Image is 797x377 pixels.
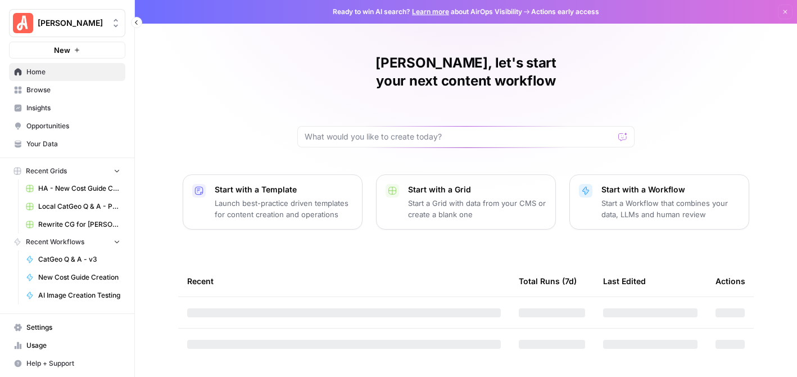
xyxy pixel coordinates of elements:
a: Opportunities [9,117,125,135]
span: Actions early access [531,7,599,17]
p: Start a Grid with data from your CMS or create a blank one [408,198,546,220]
button: Recent Grids [9,163,125,179]
p: Start with a Grid [408,184,546,195]
input: What would you like to create today? [305,131,614,142]
button: Start with a TemplateLaunch best-practice driven templates for content creation and operations [183,174,363,230]
span: Usage [26,340,120,351]
span: Help + Support [26,358,120,369]
div: Actions [716,266,745,297]
div: Recent [187,266,501,297]
span: New Cost Guide Creation [38,272,120,282]
a: Settings [9,318,125,336]
a: Browse [9,81,125,99]
h1: [PERSON_NAME], let's start your next content workflow [297,54,635,90]
p: Start with a Workflow [601,184,740,195]
a: Rewrite CG for [PERSON_NAME] - Grading version Grid [21,216,125,234]
p: Start a Workflow that combines your data, LLMs and human review [601,198,740,220]
a: AI Image Creation Testing [21,286,125,304]
span: Local CatGeo Q & A - Pass/Fail v2 Grid [38,201,120,212]
span: Rewrite CG for [PERSON_NAME] - Grading version Grid [38,219,120,230]
span: Recent Workflows [26,237,84,247]
button: Recent Workflows [9,234,125,250]
button: Workspace: Angi [9,9,125,37]
button: Start with a WorkflowStart a Workflow that combines your data, LLMs and human review [569,174,749,230]
span: Recent Grids [26,166,67,176]
a: HA - New Cost Guide Creation Grid [21,179,125,198]
a: New Cost Guide Creation [21,268,125,286]
a: Local CatGeo Q & A - Pass/Fail v2 Grid [21,198,125,216]
span: Ready to win AI search? about AirOps Visibility [333,7,522,17]
a: CatGeo Q & A - v3 [21,250,125,268]
div: Total Runs (7d) [519,266,577,297]
button: New [9,42,125,59]
span: [PERSON_NAME] [38,17,106,29]
a: Your Data [9,135,125,153]
a: Insights [9,99,125,117]
span: Your Data [26,139,120,149]
p: Launch best-practice driven templates for content creation and operations [215,198,353,220]
button: Help + Support [9,354,125,372]
span: Opportunities [26,121,120,131]
span: Settings [26,322,120,333]
span: CatGeo Q & A - v3 [38,254,120,264]
div: Last Edited [603,266,646,297]
span: AI Image Creation Testing [38,290,120,300]
span: Browse [26,85,120,95]
button: Start with a GridStart a Grid with data from your CMS or create a blank one [376,174,556,230]
a: Usage [9,336,125,354]
a: Home [9,63,125,81]
p: Start with a Template [215,184,353,195]
span: HA - New Cost Guide Creation Grid [38,183,120,194]
a: Learn more [412,7,449,16]
img: Angi Logo [13,13,33,33]
span: New [54,44,70,56]
span: Home [26,67,120,77]
span: Insights [26,103,120,113]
